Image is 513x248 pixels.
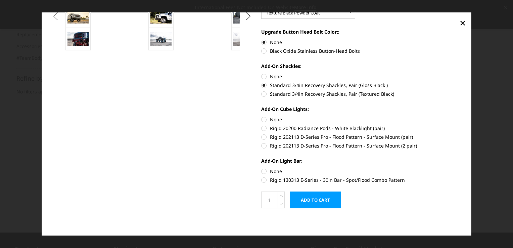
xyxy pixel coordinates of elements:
label: Rigid 20200 Radiance Pods - White Blacklight (pair) [261,125,461,132]
label: None [261,116,461,123]
label: Add-On Shackles: [261,63,461,70]
a: Close [457,17,468,28]
img: 2020 Chevrolet HD - Compatible with block heater connection [150,9,172,24]
button: Next [243,11,253,22]
input: Add to Cart [290,192,341,208]
span: × [460,15,466,30]
label: Black Oxide Stainless Button-Head Bolts [261,47,461,54]
label: None [261,168,461,175]
label: Upgrade Button Head Bolt Color:: [261,28,461,35]
label: Rigid 130313 E-Series - 30in Bar - Spot/Flood Combo Pattern [261,176,461,183]
label: None [261,73,461,80]
button: Previous [51,11,61,22]
label: Standard 3/4in Recovery Shackles, Pair (Textured Black) [261,90,461,97]
img: A2L Series - Base Front Bumper (Non Winch) [150,32,172,46]
label: Rigid 202113 D-Series Pro - Flood Pattern - Surface Mount (2 pair) [261,142,461,149]
label: Add-On Light Bar: [261,157,461,164]
img: A2L Series - Base Front Bumper (Non Winch) [67,32,89,46]
img: A2L Series - Base Front Bumper (Non Winch) [233,32,254,46]
label: Add-On Cube Lights: [261,106,461,113]
img: 2020 RAM HD - Available in single light bar configuration only [233,9,254,24]
label: Standard 3/4in Recovery Shackles, Pair (Gloss Black ) [261,82,461,89]
label: None [261,39,461,46]
label: Rigid 202113 D-Series Pro - Flood Pattern - Surface Mount (pair) [261,133,461,140]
